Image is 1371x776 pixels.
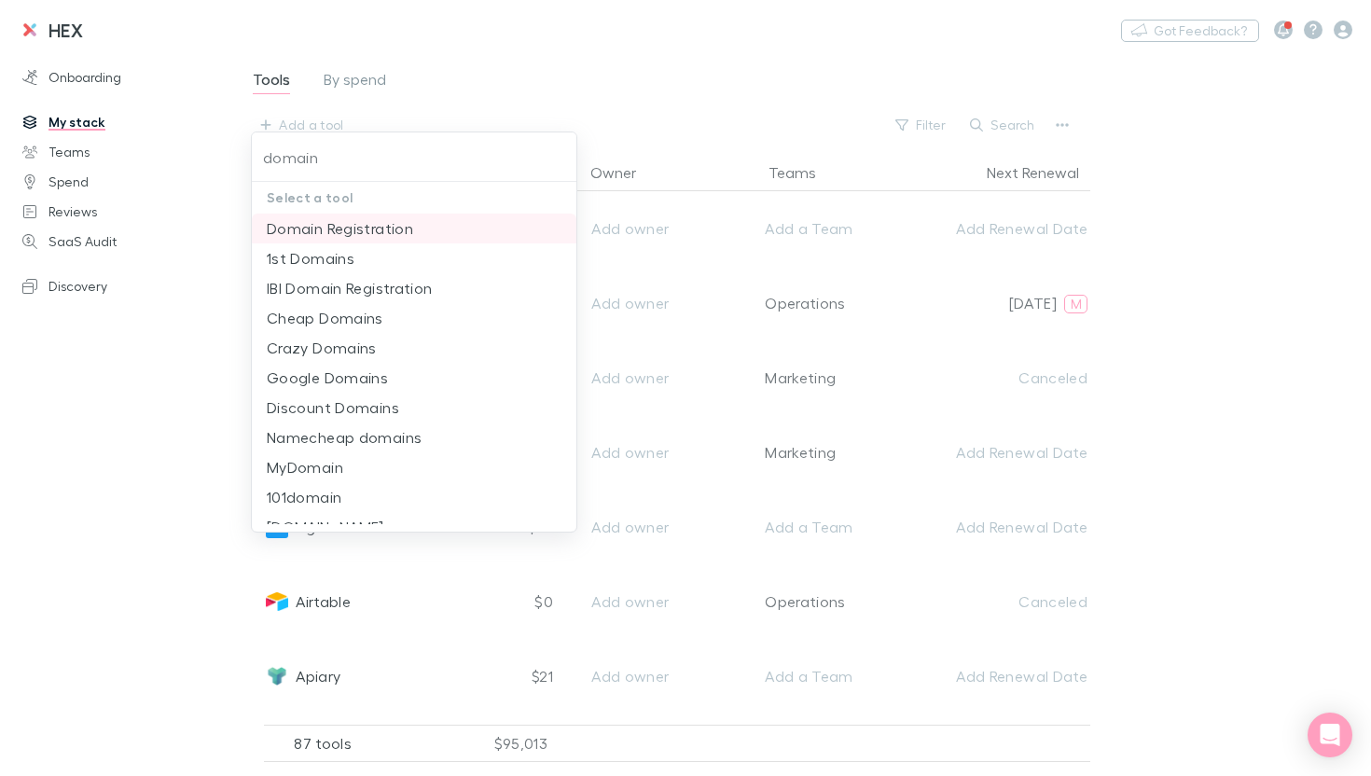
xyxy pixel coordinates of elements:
[252,243,576,273] li: 1st Domains
[252,452,576,482] li: MyDomain
[252,273,576,303] li: IBI Domain Registration
[252,512,576,542] li: [DOMAIN_NAME]
[252,333,576,363] li: Crazy Domains
[252,482,576,512] li: 101domain
[252,363,576,393] li: Google Domains
[1308,713,1352,757] div: Open Intercom Messenger
[252,393,576,423] li: Discount Domains
[252,182,576,214] p: Select a tool
[252,303,576,333] li: Cheap Domains
[252,214,576,243] li: Domain Registration
[252,423,576,452] li: Namecheap domains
